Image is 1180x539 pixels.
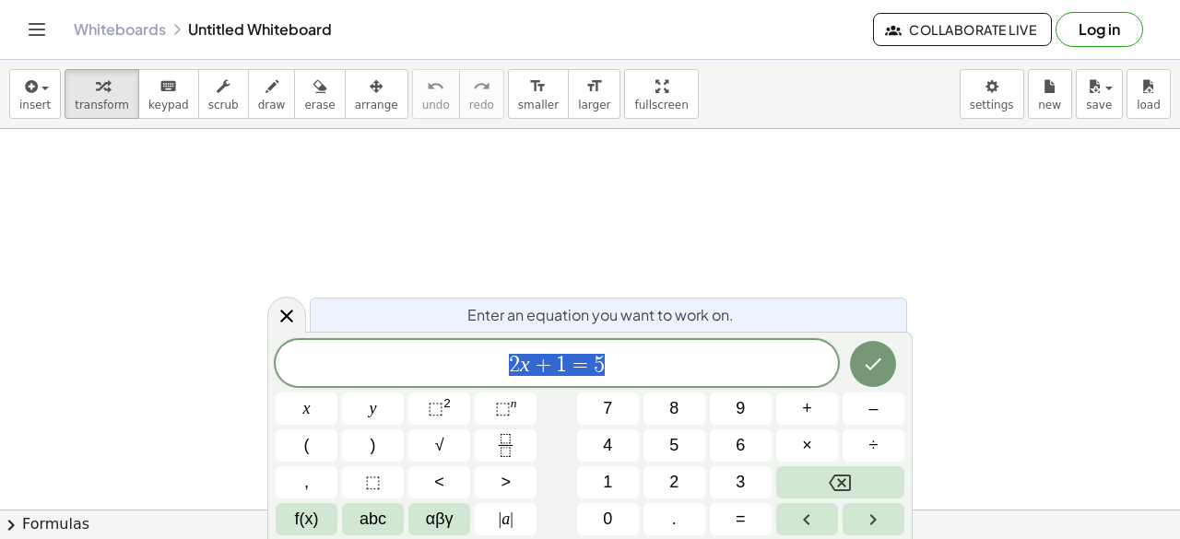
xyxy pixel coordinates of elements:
span: ⬚ [495,399,511,417]
button: erase [294,69,345,119]
button: Done [850,341,896,387]
button: Alphabet [342,503,404,535]
span: ( [304,433,310,458]
span: 0 [603,507,612,532]
span: > [501,470,511,495]
button: settings [960,69,1024,119]
button: ) [342,429,404,462]
button: redoredo [459,69,504,119]
sup: 2 [443,396,451,410]
span: Enter an equation you want to work on. [467,304,734,326]
button: Times [776,429,838,462]
span: load [1137,99,1161,111]
span: larger [578,99,610,111]
a: Whiteboards [74,20,166,39]
button: Left arrow [776,503,838,535]
button: Toggle navigation [22,15,52,44]
span: Collaborate Live [889,21,1036,38]
var: x [520,352,530,376]
span: f(x) [295,507,319,532]
button: 0 [577,503,639,535]
button: Superscript [475,393,537,425]
span: 7 [603,396,612,421]
span: – [868,396,878,421]
button: 5 [643,429,705,462]
button: Collaborate Live [873,13,1052,46]
span: keypad [148,99,189,111]
button: . [643,503,705,535]
button: keyboardkeypad [138,69,199,119]
span: 2 [509,354,520,376]
button: Squared [408,393,470,425]
span: redo [469,99,494,111]
span: 2 [669,470,678,495]
button: 8 [643,393,705,425]
span: 3 [736,470,745,495]
button: Placeholder [342,466,404,498]
span: × [802,433,812,458]
span: undo [422,99,450,111]
span: new [1038,99,1061,111]
span: αβγ [426,507,454,532]
button: x [276,393,337,425]
span: scrub [208,99,239,111]
span: ÷ [869,433,879,458]
span: √ [435,433,444,458]
button: fullscreen [624,69,698,119]
button: insert [9,69,61,119]
span: ⬚ [365,470,381,495]
span: 5 [594,354,605,376]
button: Greater than [475,466,537,498]
button: draw [248,69,296,119]
span: . [672,507,677,532]
span: = [567,354,594,376]
span: < [434,470,444,495]
span: 1 [556,354,567,376]
span: y [370,396,377,421]
i: format_size [529,76,547,98]
span: | [499,510,502,528]
button: 7 [577,393,639,425]
button: Less than [408,466,470,498]
button: ( [276,429,337,462]
button: Divide [843,429,904,462]
button: Backspace [776,466,904,498]
span: 9 [736,396,745,421]
i: undo [427,76,444,98]
button: Minus [843,393,904,425]
span: abc [360,507,386,532]
button: 6 [710,429,772,462]
span: insert [19,99,51,111]
button: Greek alphabet [408,503,470,535]
button: , [276,466,337,498]
button: y [342,393,404,425]
button: Square root [408,429,470,462]
span: draw [258,99,286,111]
button: format_sizelarger [568,69,620,119]
span: smaller [518,99,559,111]
button: Right arrow [843,503,904,535]
span: transform [75,99,129,111]
span: 1 [603,470,612,495]
span: 4 [603,433,612,458]
span: fullscreen [634,99,688,111]
span: + [802,396,812,421]
i: keyboard [159,76,177,98]
button: transform [65,69,139,119]
span: ⬚ [428,399,443,417]
button: load [1127,69,1171,119]
sup: n [511,396,517,410]
button: Absolute value [475,503,537,535]
button: 2 [643,466,705,498]
span: 6 [736,433,745,458]
span: 8 [669,396,678,421]
span: , [304,470,309,495]
span: settings [970,99,1014,111]
button: format_sizesmaller [508,69,569,119]
button: 3 [710,466,772,498]
span: arrange [355,99,398,111]
span: 5 [669,433,678,458]
span: ) [371,433,376,458]
button: save [1076,69,1123,119]
span: = [736,507,746,532]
